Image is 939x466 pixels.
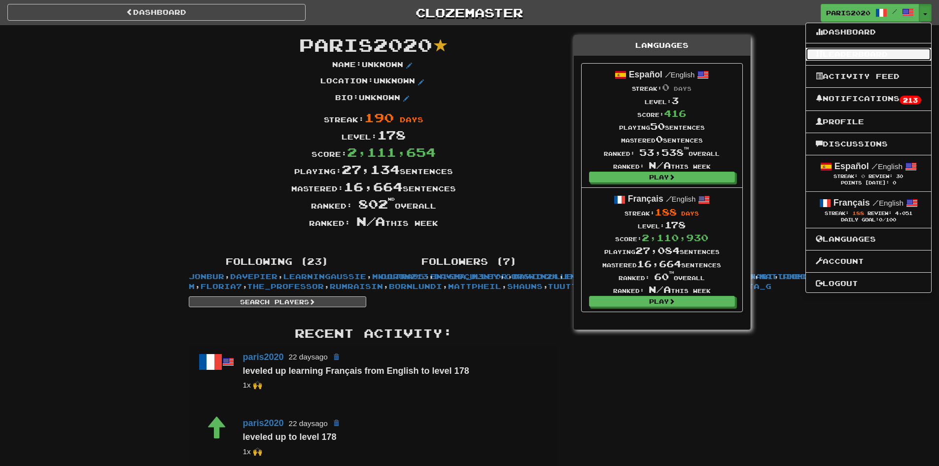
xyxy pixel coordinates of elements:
[330,282,383,290] a: rumraisin
[656,134,663,144] span: 0
[834,174,858,179] span: Streak:
[826,8,870,17] span: paris2020
[181,252,374,307] div: , , , , , , , , , , , , , , , , , , , , , ,
[375,235,408,245] iframe: fb:share_button Facebook Social Plugin
[448,282,501,290] a: mattpheil
[602,257,721,270] div: Mastered sentences
[669,271,674,274] sup: th
[374,252,566,282] div: , , , , , ,
[806,115,931,128] a: Profile
[666,194,672,203] span: /
[181,195,566,213] div: Ranked: overall
[806,92,931,106] a: Notifications213
[892,8,897,15] span: /
[201,282,242,290] a: Floria7
[335,93,412,105] p: Bio : Unknown
[816,180,921,186] div: Points [DATE]: 0
[806,48,931,61] a: Leaderboard
[181,126,566,143] div: Level:
[574,36,750,56] div: Languages
[344,179,403,194] span: 16,664
[400,115,423,124] span: days
[649,160,671,171] span: N/A
[806,192,931,228] a: Français /English Streak: 188 Review: 4,051 Daily Goal:0/100
[674,85,692,92] span: days
[871,162,903,171] small: English
[806,255,931,268] a: Account
[377,127,406,142] span: 178
[283,272,366,281] a: learningaussie
[868,211,892,216] span: Review:
[243,418,284,428] a: paris2020
[364,110,394,125] span: 190
[684,146,689,150] sup: th
[872,198,879,207] span: /
[872,199,904,207] small: English
[548,282,583,290] a: Tuutti
[816,217,921,223] div: Daily Goal: /100
[806,155,931,191] a: Español /English Streak: 0 Review: 30 Points [DATE]: 0
[664,108,686,119] span: 416
[602,283,721,296] div: Ranked: this week
[821,4,919,22] a: paris2020 /
[299,34,432,55] span: paris2020
[339,235,371,245] iframe: X Post Button
[861,173,865,179] span: 0
[642,232,708,243] span: 2,110,930
[662,82,669,93] span: 0
[381,272,428,281] a: doron213
[655,207,677,217] span: 188
[243,366,469,376] strong: leveled up learning Français from English to level 178
[189,296,366,307] a: Search Players
[602,206,721,218] div: Streak:
[879,217,882,222] span: 0
[602,231,721,244] div: Score:
[243,447,262,456] small: Adrianxu
[320,76,427,88] p: Location : Unknown
[189,272,224,281] a: jonbur
[342,162,400,177] span: 27,134
[181,161,566,178] div: Playing: sentences
[505,272,558,281] a: corgwin24
[834,198,870,208] strong: Français
[243,352,284,361] a: paris2020
[564,272,641,281] a: En1gma_M3nt0r
[628,194,663,204] strong: Français
[181,143,566,161] div: Score:
[181,178,566,195] div: Mastered: sentences
[665,71,695,79] small: English
[434,272,499,281] a: davidculley
[604,81,720,94] div: Streak:
[181,109,566,126] div: Streak:
[635,245,680,256] span: 27,084
[671,95,679,106] span: 3
[681,210,699,216] span: days
[189,257,366,267] h4: Following (23)
[602,218,721,231] div: Level:
[347,144,436,159] span: 2,111,654
[650,121,665,132] span: 50
[806,70,931,83] a: Activity Feed
[604,146,720,159] div: Ranked: overall
[871,162,878,171] span: /
[247,282,324,290] a: The_Professor
[507,282,543,290] a: ShaunS
[806,138,931,150] a: Discussions
[637,258,681,269] span: 16,664
[649,284,671,295] span: N/A
[869,174,893,179] span: Review:
[664,219,686,230] span: 178
[604,107,720,120] div: Score:
[243,381,262,389] small: Adrianxu
[332,60,415,72] p: Name : Unknown
[602,270,721,283] div: Ranked: overall
[388,197,395,202] sup: nd
[806,26,931,38] a: Dashboard
[639,147,689,158] span: 53,538
[806,277,931,290] a: Logout
[604,159,720,172] div: Ranked: this week
[289,353,328,361] small: 22 days ago
[372,272,424,281] a: mkultra95
[852,210,864,216] span: 188
[665,70,671,79] span: /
